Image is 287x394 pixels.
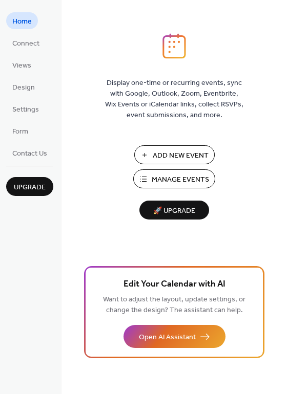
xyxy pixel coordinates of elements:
[152,174,209,185] span: Manage Events
[6,78,41,95] a: Design
[146,204,203,218] span: 🚀 Upgrade
[12,104,39,115] span: Settings
[105,78,243,121] span: Display one-time or recurring events, sync with Google, Outlook, Zoom, Eventbrite, Wix Events or ...
[162,33,186,59] img: logo_icon.svg
[6,177,53,196] button: Upgrade
[153,150,209,161] span: Add New Event
[103,293,245,317] span: Want to adjust the layout, update settings, or change the design? The assistant can help.
[12,60,31,71] span: Views
[14,182,46,193] span: Upgrade
[139,201,209,220] button: 🚀 Upgrade
[6,56,37,73] a: Views
[139,332,196,343] span: Open AI Assistant
[12,148,47,159] span: Contact Us
[6,144,53,161] a: Contact Us
[6,12,38,29] a: Home
[12,16,32,27] span: Home
[6,34,46,51] a: Connect
[6,100,45,117] a: Settings
[12,126,28,137] span: Form
[124,325,225,348] button: Open AI Assistant
[134,145,215,164] button: Add New Event
[133,169,215,188] button: Manage Events
[124,277,225,292] span: Edit Your Calendar with AI
[12,38,39,49] span: Connect
[6,122,34,139] a: Form
[12,82,35,93] span: Design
